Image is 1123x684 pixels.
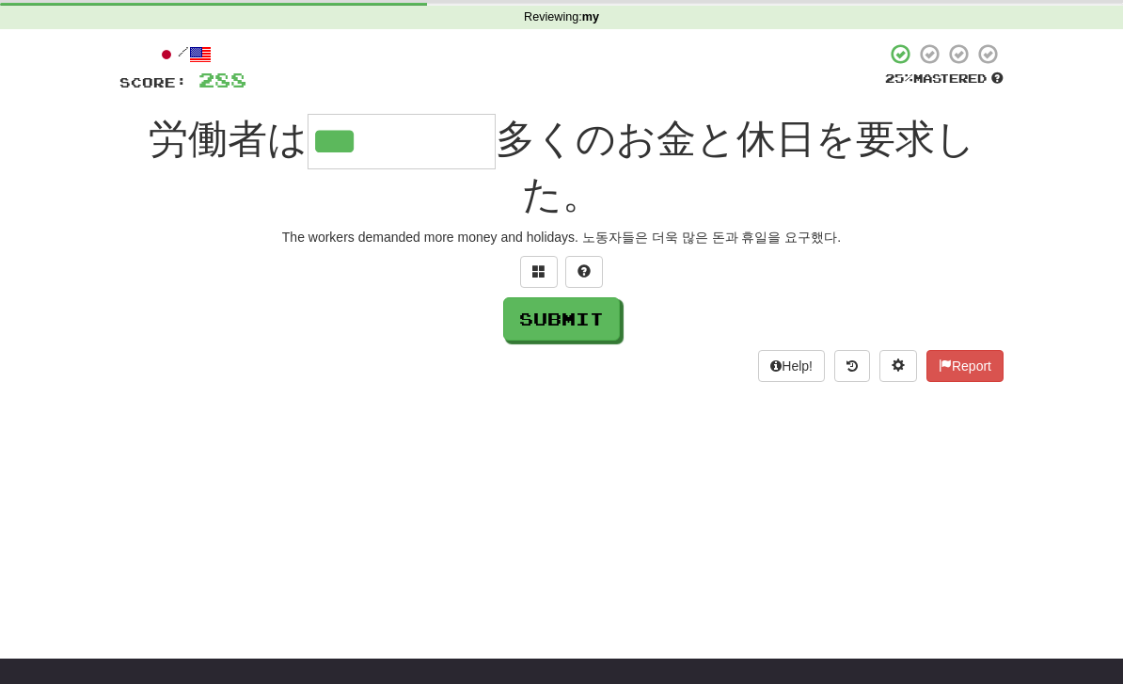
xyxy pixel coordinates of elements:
[119,42,246,66] div: /
[119,228,1004,247] div: The workers demanded more money and holidays. 노동자들은 더욱 많은 돈과 휴일을 요구했다.
[758,350,825,382] button: Help!
[565,256,603,288] button: Single letter hint - you only get 1 per sentence and score half the points! alt+h
[582,10,599,24] strong: my
[520,256,558,288] button: Switch sentence to multiple choice alt+p
[834,350,870,382] button: Round history (alt+y)
[198,68,246,91] span: 288
[885,71,1004,87] div: Mastered
[503,297,620,341] button: Submit
[149,117,308,161] span: 労働者は
[926,350,1004,382] button: Report
[496,117,975,216] span: 多くのお金と休日を要求した。
[119,74,187,90] span: Score:
[885,71,913,86] span: 25 %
